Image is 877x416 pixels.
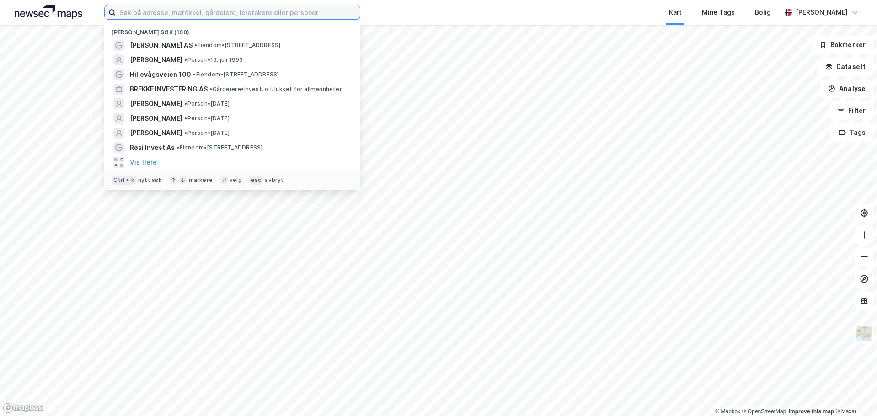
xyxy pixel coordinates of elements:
[130,84,208,95] span: BREKKE INVESTERING AS
[702,7,735,18] div: Mine Tags
[130,157,157,168] button: Vis flere
[138,176,162,184] div: nytt søk
[831,123,873,142] button: Tags
[130,54,182,65] span: [PERSON_NAME]
[831,372,877,416] div: Kontrollprogram for chat
[209,85,342,93] span: Gårdeiere • Invest. o.l. lukket for allmennheten
[112,176,136,185] div: Ctrl + k
[831,372,877,416] iframe: Chat Widget
[789,408,834,415] a: Improve this map
[189,176,213,184] div: markere
[194,42,280,49] span: Eiendom • [STREET_ADDRESS]
[104,21,360,38] div: [PERSON_NAME] søk (100)
[820,80,873,98] button: Analyse
[669,7,682,18] div: Kart
[184,100,187,107] span: •
[715,408,740,415] a: Mapbox
[184,129,187,136] span: •
[742,408,786,415] a: OpenStreetMap
[130,98,182,109] span: [PERSON_NAME]
[130,113,182,124] span: [PERSON_NAME]
[209,85,212,92] span: •
[249,176,263,185] div: esc
[116,5,360,19] input: Søk på adresse, matrikkel, gårdeiere, leietakere eller personer
[184,100,230,107] span: Person • [DATE]
[755,7,771,18] div: Bolig
[3,403,43,413] a: Mapbox homepage
[130,40,193,51] span: [PERSON_NAME] AS
[130,69,191,80] span: Hillevågsveien 100
[184,115,187,122] span: •
[176,144,179,151] span: •
[265,176,283,184] div: avbryt
[130,142,175,153] span: Røsi Invest As
[130,128,182,139] span: [PERSON_NAME]
[230,176,242,184] div: velg
[796,7,848,18] div: [PERSON_NAME]
[193,71,279,78] span: Eiendom • [STREET_ADDRESS]
[184,56,243,64] span: Person • 19. juli 1993
[184,115,230,122] span: Person • [DATE]
[818,58,873,76] button: Datasett
[194,42,197,48] span: •
[856,325,873,342] img: Z
[176,144,262,151] span: Eiendom • [STREET_ADDRESS]
[829,101,873,120] button: Filter
[193,71,196,78] span: •
[184,56,187,63] span: •
[812,36,873,54] button: Bokmerker
[184,129,230,137] span: Person • [DATE]
[15,5,82,19] img: logo.a4113a55bc3d86da70a041830d287a7e.svg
